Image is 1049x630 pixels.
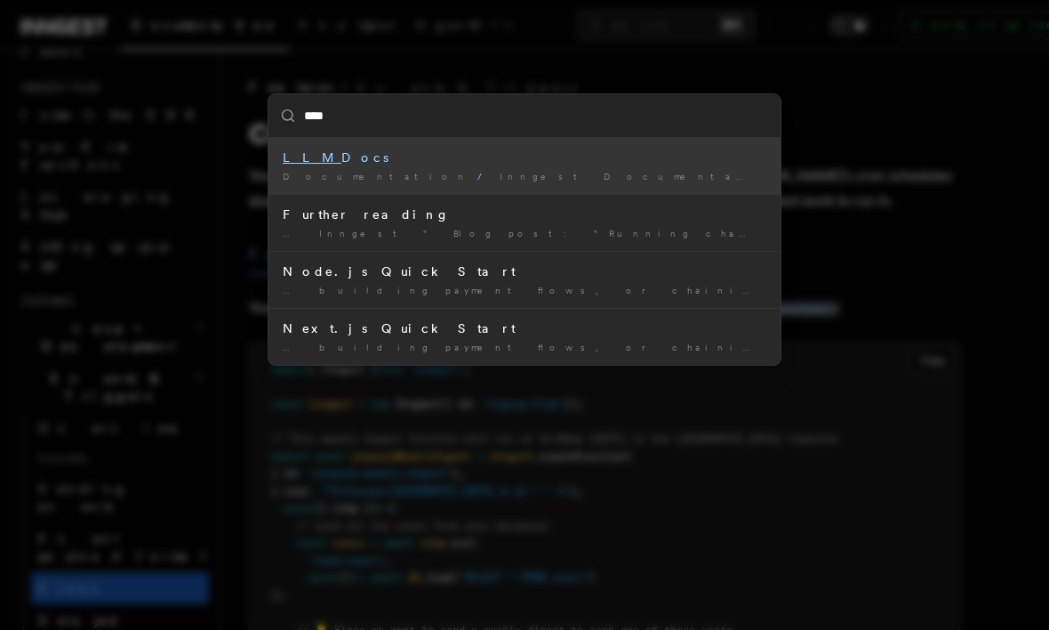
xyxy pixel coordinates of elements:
div: … building payment flows, or chaining interactions. By the end … [283,284,766,297]
span: Documentation [283,171,470,182]
div: Next.js Quick Start [283,319,766,337]
span: / [477,171,492,182]
div: Further reading [283,206,766,223]
div: … Inngest " Blog post: "Running chained with TypeScript … [283,227,766,240]
mark: LLM [283,150,341,165]
div: Node.js Quick Start [283,262,766,280]
div: … building payment flows, or chaining interactions. By the end … [283,341,766,354]
span: Inngest Documentation [500,171,791,182]
div: Docs [283,149,766,166]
